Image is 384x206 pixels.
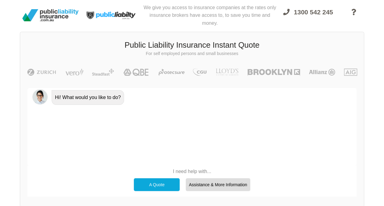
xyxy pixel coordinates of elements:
div: We give you access to insurance companies at the rates only insurance brokers have access to, to ... [142,2,278,28]
img: Brooklyn | Public Liability Insurance [245,68,302,76]
img: Public Liability Insurance Light [81,2,142,28]
a: 1300 542 245 [278,5,338,28]
img: Steadfast | Public Liability Insurance [90,68,116,76]
img: Vero | Public Liability Insurance [63,68,86,76]
img: Zurich | Public Liability Insurance [24,68,59,76]
img: Protecsure | Public Liability Insurance [156,68,187,76]
p: For self employed persons and small businesses [25,51,359,57]
div: Assistance & More Information [186,178,250,191]
img: CGU | Public Liability Insurance [190,68,209,76]
img: Public Liability Insurance [20,7,81,24]
div: Hi! What would you like to do? [52,90,124,105]
p: I need help with... [131,168,253,175]
img: AIG | Public Liability Insurance [342,68,360,76]
img: QBE | Public Liability Insurance [120,68,153,76]
img: LLOYD's | Public Liability Insurance [212,68,242,76]
img: Chatbot | PLI [32,89,48,105]
img: Allianz | Public Liability Insurance [306,68,338,76]
span: 1300 542 245 [294,9,333,16]
h3: Public Liability Insurance Instant Quote [25,40,359,51]
div: A Quote [134,178,180,191]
